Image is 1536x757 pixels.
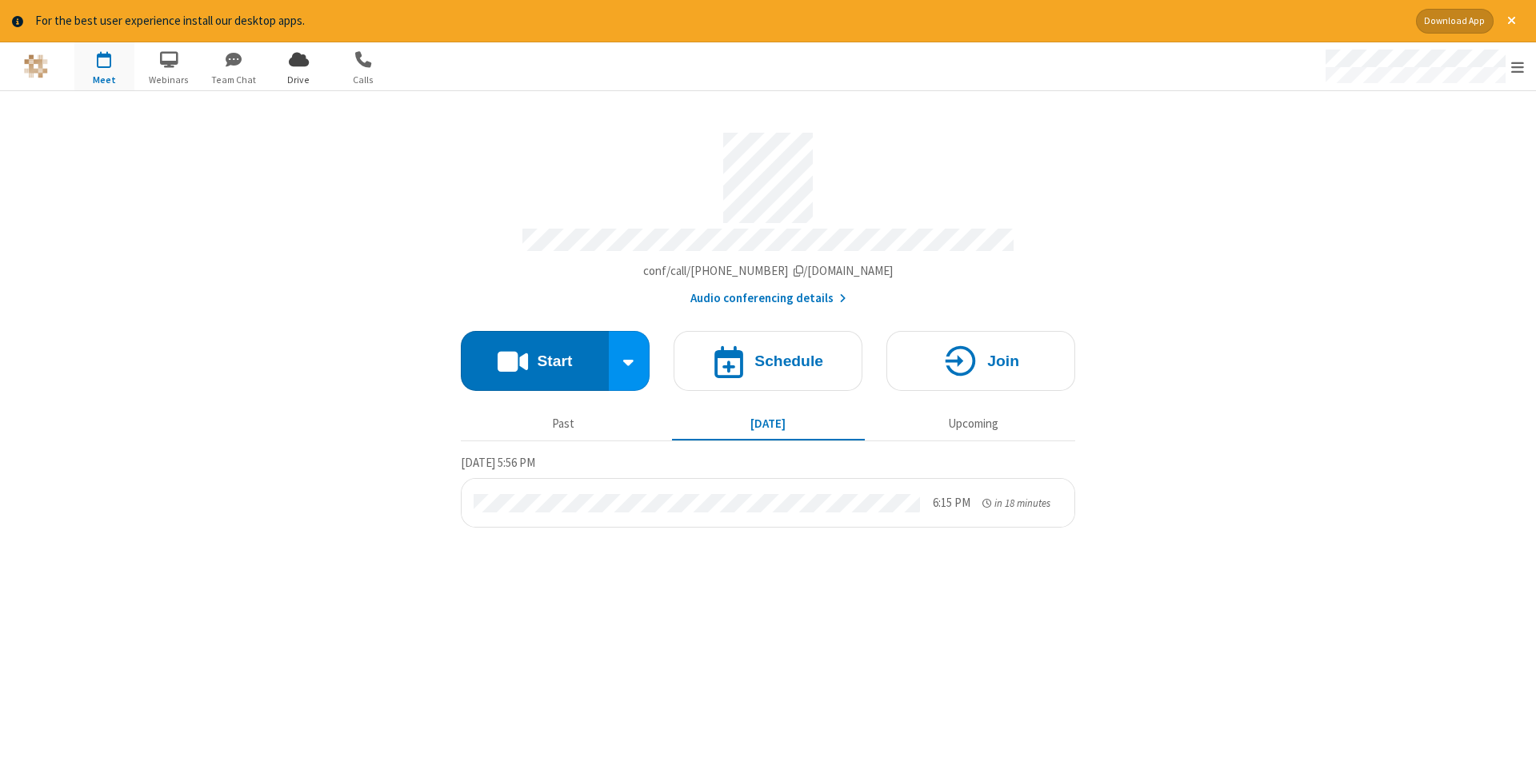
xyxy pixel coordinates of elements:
button: Audio conferencing details [690,289,846,308]
div: 6:15 PM [933,494,970,512]
h4: Start [537,353,572,369]
div: For the best user experience install our desktop apps. [35,12,1404,30]
span: [DATE] 5:56 PM [461,455,535,470]
div: Open menu [1310,42,1536,90]
button: Upcoming [877,409,1070,440]
button: Join [886,331,1075,391]
img: QA Selenium DO NOT DELETE OR CHANGE [24,54,48,78]
button: Close alert [1499,9,1524,34]
span: in 18 minutes [994,496,1050,510]
span: Webinars [139,73,199,87]
button: Copy my meeting room linkCopy my meeting room link [643,262,894,281]
h4: Schedule [754,353,823,369]
button: Download App [1416,9,1494,34]
h4: Join [987,353,1019,369]
section: Account details [461,121,1075,307]
button: Start [461,331,609,391]
button: Past [467,409,660,440]
div: Start conference options [609,331,650,391]
span: Drive [269,73,329,87]
button: Logo [6,42,66,90]
span: Copy my meeting room link [643,263,894,278]
button: Schedule [674,331,862,391]
span: Team Chat [204,73,264,87]
span: Calls [334,73,394,87]
button: [DATE] [672,409,865,440]
span: Meet [74,73,134,87]
section: Today's Meetings [461,453,1075,528]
